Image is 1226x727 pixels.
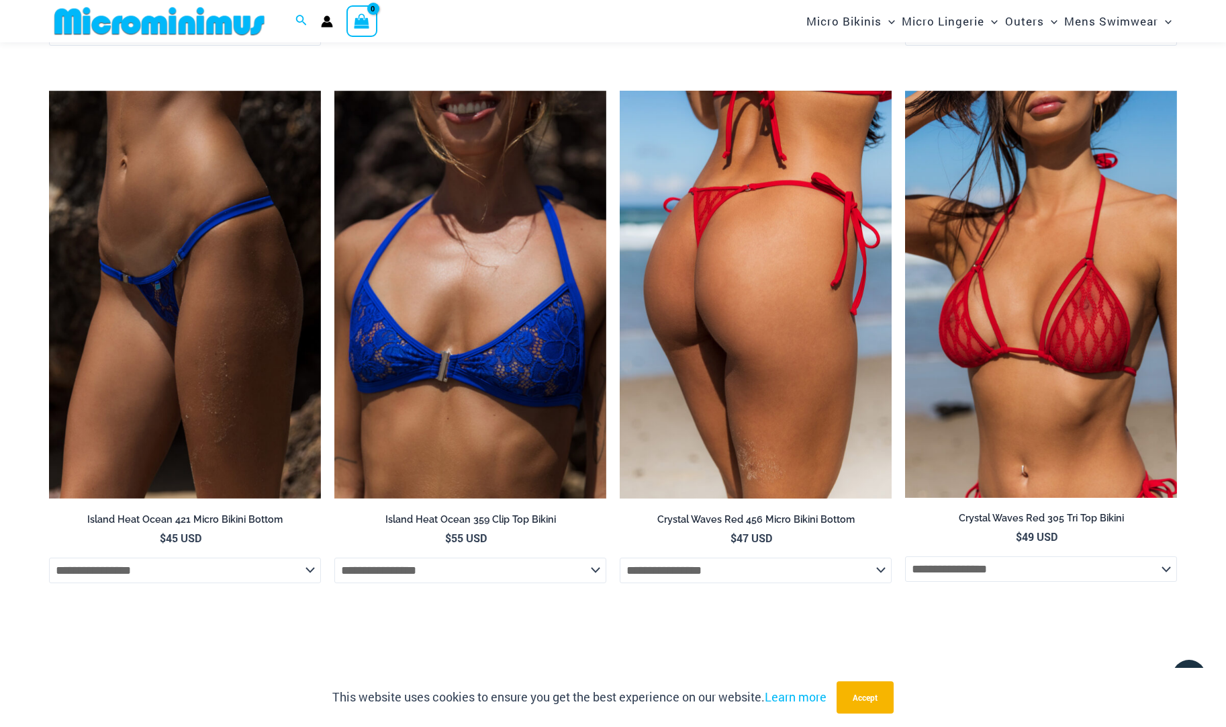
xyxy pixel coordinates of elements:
[334,91,606,499] img: Island Heat Ocean 359 Top 01
[1005,4,1044,38] span: Outers
[334,91,606,499] a: Island Heat Ocean 359 Top 01Island Heat Ocean 359 Top 03Island Heat Ocean 359 Top 03
[882,4,895,38] span: Menu Toggle
[49,91,321,499] a: Island Heat Ocean 421 Bottom 01Island Heat Ocean 421 Bottom 02Island Heat Ocean 421 Bottom 02
[1044,4,1057,38] span: Menu Toggle
[49,6,270,36] img: MM SHOP LOGO FLAT
[806,4,882,38] span: Micro Bikinis
[160,531,201,545] bdi: 45 USD
[801,2,1177,40] nav: Site Navigation
[902,4,984,38] span: Micro Lingerie
[905,512,1177,529] a: Crystal Waves Red 305 Tri Top Bikini
[1061,4,1175,38] a: Mens SwimwearMenu ToggleMenu Toggle
[49,91,321,499] img: Island Heat Ocean 421 Bottom 01
[984,4,998,38] span: Menu Toggle
[1016,529,1022,544] span: $
[620,513,892,531] a: Crystal Waves Red 456 Micro Bikini Bottom
[445,531,487,545] bdi: 55 USD
[837,681,894,714] button: Accept
[160,531,166,545] span: $
[321,15,333,28] a: Account icon link
[620,513,892,526] h2: Crystal Waves Red 456 Micro Bikini Bottom
[445,531,451,545] span: $
[905,91,1177,498] a: Crystal Waves 305 Tri Top 01Crystal Waves 305 Tri Top 4149 Thong 04Crystal Waves 305 Tri Top 4149...
[332,687,827,708] p: This website uses cookies to ensure you get the best experience on our website.
[334,513,606,531] a: Island Heat Ocean 359 Clip Top Bikini
[765,689,827,705] a: Learn more
[346,5,377,36] a: View Shopping Cart, empty
[905,91,1177,498] img: Crystal Waves 305 Tri Top 01
[1158,4,1172,38] span: Menu Toggle
[730,531,772,545] bdi: 47 USD
[905,512,1177,525] h2: Crystal Waves Red 305 Tri Top Bikini
[334,513,606,526] h2: Island Heat Ocean 359 Clip Top Bikini
[898,4,1001,38] a: Micro LingerieMenu ToggleMenu Toggle
[730,531,737,545] span: $
[620,91,892,499] img: Crystal Waves 456 Bottom 01
[620,91,892,499] a: Crystal Waves 456 Bottom 02Crystal Waves 456 Bottom 01Crystal Waves 456 Bottom 01
[1002,4,1061,38] a: OutersMenu ToggleMenu Toggle
[1064,4,1158,38] span: Mens Swimwear
[1016,529,1057,544] bdi: 49 USD
[803,4,898,38] a: Micro BikinisMenu ToggleMenu Toggle
[49,513,321,526] h2: Island Heat Ocean 421 Micro Bikini Bottom
[49,513,321,531] a: Island Heat Ocean 421 Micro Bikini Bottom
[295,13,308,30] a: Search icon link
